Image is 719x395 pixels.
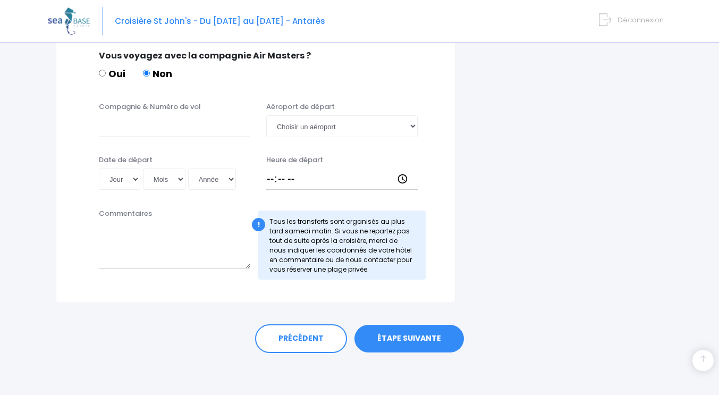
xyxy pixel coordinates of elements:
[252,218,265,231] div: !
[115,15,325,27] span: Croisière St John's - Du [DATE] au [DATE] - Antarès
[99,70,106,77] input: Oui
[266,102,335,112] label: Aéroport de départ
[618,15,664,25] span: Déconnexion
[258,211,426,280] div: Tous les transferts sont organisés au plus tard samedi matin. Si vous ne repartez pas tout de sui...
[99,102,201,112] label: Compagnie & Numéro de vol
[99,155,153,165] label: Date de départ
[99,49,311,62] span: Vous voyagez avec la compagnie Air Masters ?
[99,66,125,81] label: Oui
[143,66,172,81] label: Non
[255,324,347,353] a: PRÉCÉDENT
[354,325,464,352] a: ÉTAPE SUIVANTE
[99,208,152,219] label: Commentaires
[143,70,150,77] input: Non
[266,155,323,165] label: Heure de départ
